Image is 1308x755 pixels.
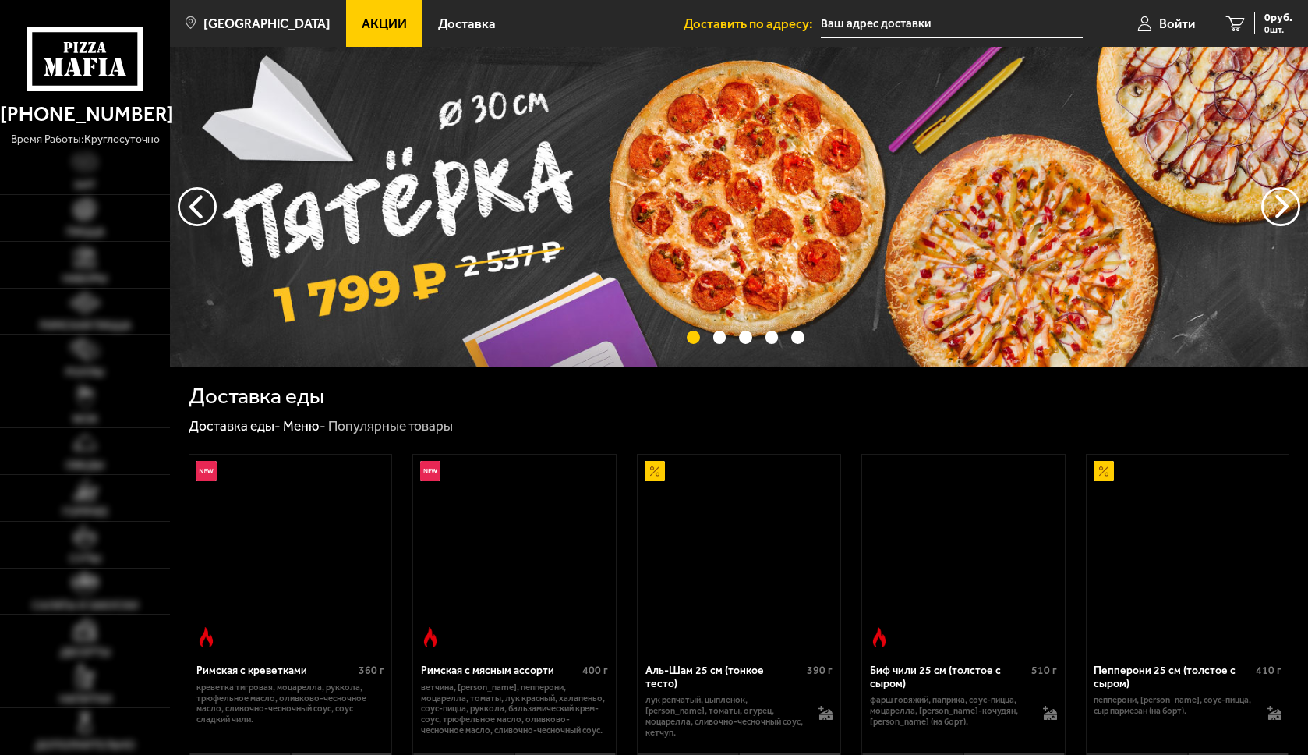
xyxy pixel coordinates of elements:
[1261,187,1300,226] button: предыдущий
[196,461,216,481] img: Новинка
[59,693,111,705] span: Напитки
[1264,25,1292,34] span: 0 шт.
[1264,12,1292,23] span: 0 руб.
[420,461,440,481] img: Новинка
[65,367,104,378] span: Роллы
[645,694,805,738] p: лук репчатый, цыпленок, [PERSON_NAME], томаты, огурец, моцарелла, сливочно-чесночный соус, кетчуп.
[739,331,752,344] button: точки переключения
[1094,694,1253,716] p: пепперони, [PERSON_NAME], соус-пицца, сыр пармезан (на борт).
[178,187,217,226] button: следующий
[35,739,135,751] span: Дополнительно
[713,331,726,344] button: точки переключения
[645,665,803,691] div: Аль-Шам 25 см (тонкое тесто)
[1087,455,1289,654] a: АкционныйПепперони 25 см (толстое с сыром)
[420,627,440,647] img: Острое блюдо
[32,600,138,611] span: Салаты и закуски
[62,273,108,285] span: Наборы
[69,553,101,565] span: Супы
[196,627,216,647] img: Острое блюдо
[328,417,453,435] div: Популярные товары
[638,455,840,654] a: АкционныйАль-Шам 25 см (тонкое тесто)
[1256,664,1281,677] span: 410 г
[645,461,665,481] img: Акционный
[765,331,779,344] button: точки переключения
[807,664,833,677] span: 390 г
[582,664,608,677] span: 400 г
[1159,17,1195,30] span: Войти
[189,385,324,407] h1: Доставка еды
[870,694,1030,727] p: фарш говяжий, паприка, соус-пицца, моцарелла, [PERSON_NAME]-кочудян, [PERSON_NAME] (на борт).
[196,665,354,678] div: Римская с креветками
[1094,665,1251,691] div: Пепперони 25 см (толстое с сыром)
[66,226,104,238] span: Пицца
[362,17,407,30] span: Акции
[421,665,578,678] div: Римская с мясным ассорти
[1031,664,1057,677] span: 510 г
[196,682,384,725] p: креветка тигровая, моцарелла, руккола, трюфельное масло, оливково-чесночное масло, сливочно-чесно...
[283,418,326,434] a: Меню-
[870,665,1027,691] div: Биф чили 25 см (толстое с сыром)
[203,17,331,30] span: [GEOGRAPHIC_DATA]
[359,664,384,677] span: 360 г
[821,9,1083,38] input: Ваш адрес доставки
[72,413,98,425] span: WOK
[438,17,496,30] span: Доставка
[862,455,1065,654] a: Острое блюдоБиф чили 25 см (толстое с сыром)
[687,331,700,344] button: точки переключения
[684,17,821,30] span: Доставить по адресу:
[40,320,131,331] span: Римская пицца
[869,627,889,647] img: Острое блюдо
[1094,461,1114,481] img: Акционный
[62,506,108,518] span: Горячее
[413,455,616,654] a: НовинкаОстрое блюдоРимская с мясным ассорти
[189,455,392,654] a: НовинкаОстрое блюдоРимская с креветками
[189,418,281,434] a: Доставка еды-
[65,459,104,471] span: Обеды
[60,647,111,658] span: Десерты
[421,682,608,736] p: ветчина, [PERSON_NAME], пепперони, моцарелла, томаты, лук красный, халапеньо, соус-пицца, руккола...
[791,331,804,344] button: точки переключения
[74,179,96,191] span: Хит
